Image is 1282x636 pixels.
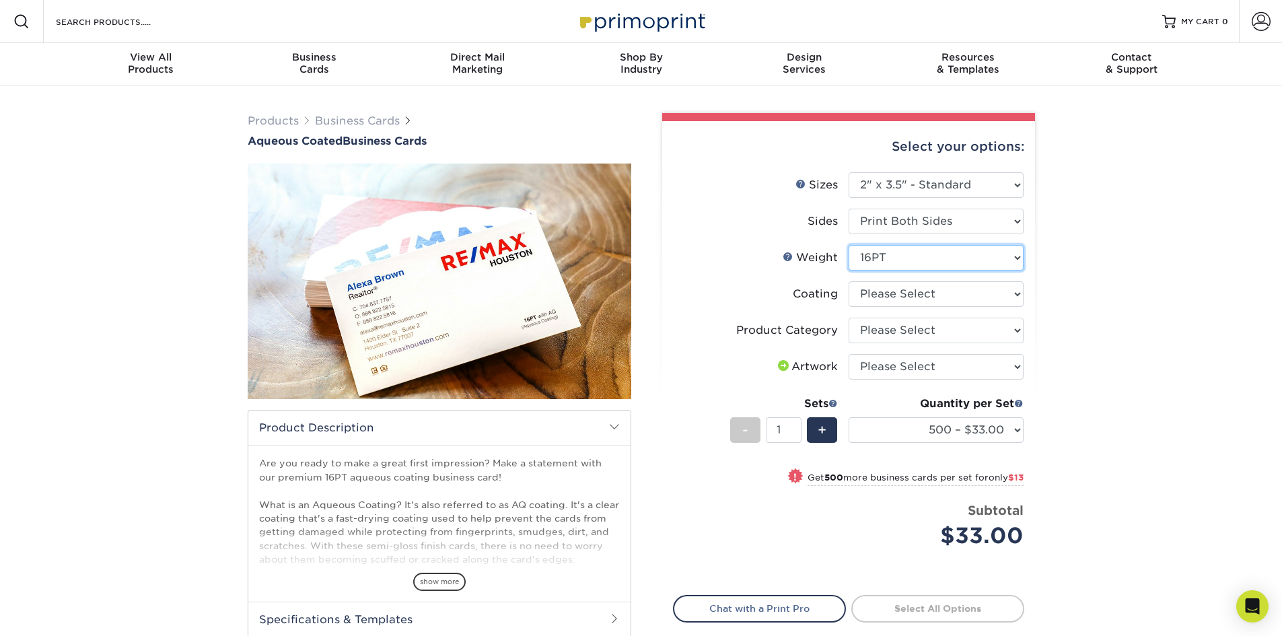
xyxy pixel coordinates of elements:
a: Select All Options [851,595,1024,622]
div: $33.00 [859,520,1024,552]
div: Products [69,51,233,75]
h1: Business Cards [248,135,631,147]
span: Resources [886,51,1050,63]
a: Contact& Support [1050,43,1213,86]
span: Aqueous Coated [248,135,343,147]
span: only [989,472,1024,483]
span: Design [723,51,886,63]
div: & Support [1050,51,1213,75]
div: Industry [559,51,723,75]
a: Shop ByIndustry [559,43,723,86]
div: Artwork [775,359,838,375]
div: Select your options: [673,121,1024,172]
div: Services [723,51,886,75]
span: View All [69,51,233,63]
div: Product Category [736,322,838,339]
a: Direct MailMarketing [396,43,559,86]
span: Contact [1050,51,1213,63]
span: show more [413,573,466,591]
span: MY CART [1181,16,1219,28]
div: Open Intercom Messenger [1236,590,1269,623]
img: Primoprint [574,7,709,36]
a: Products [248,114,299,127]
strong: Subtotal [968,503,1024,518]
input: SEARCH PRODUCTS..... [55,13,186,30]
div: Quantity per Set [849,396,1024,412]
div: Sides [808,213,838,229]
div: Sizes [795,177,838,193]
small: Get more business cards per set for [808,472,1024,486]
a: BusinessCards [232,43,396,86]
div: Cards [232,51,396,75]
div: Weight [783,250,838,266]
iframe: Google Customer Reviews [3,595,114,631]
a: Aqueous CoatedBusiness Cards [248,135,631,147]
a: View AllProducts [69,43,233,86]
strong: 500 [824,472,843,483]
span: ! [793,470,797,484]
span: Shop By [559,51,723,63]
div: Marketing [396,51,559,75]
div: Sets [730,396,838,412]
span: $13 [1008,472,1024,483]
a: Business Cards [315,114,400,127]
span: - [742,420,748,440]
span: Direct Mail [396,51,559,63]
span: 0 [1222,17,1228,26]
a: DesignServices [723,43,886,86]
a: Resources& Templates [886,43,1050,86]
span: + [818,420,826,440]
span: Business [232,51,396,63]
a: Chat with a Print Pro [673,595,846,622]
div: & Templates [886,51,1050,75]
h2: Product Description [248,411,631,445]
div: Coating [793,286,838,302]
img: Aqueous Coated 01 [248,90,631,473]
